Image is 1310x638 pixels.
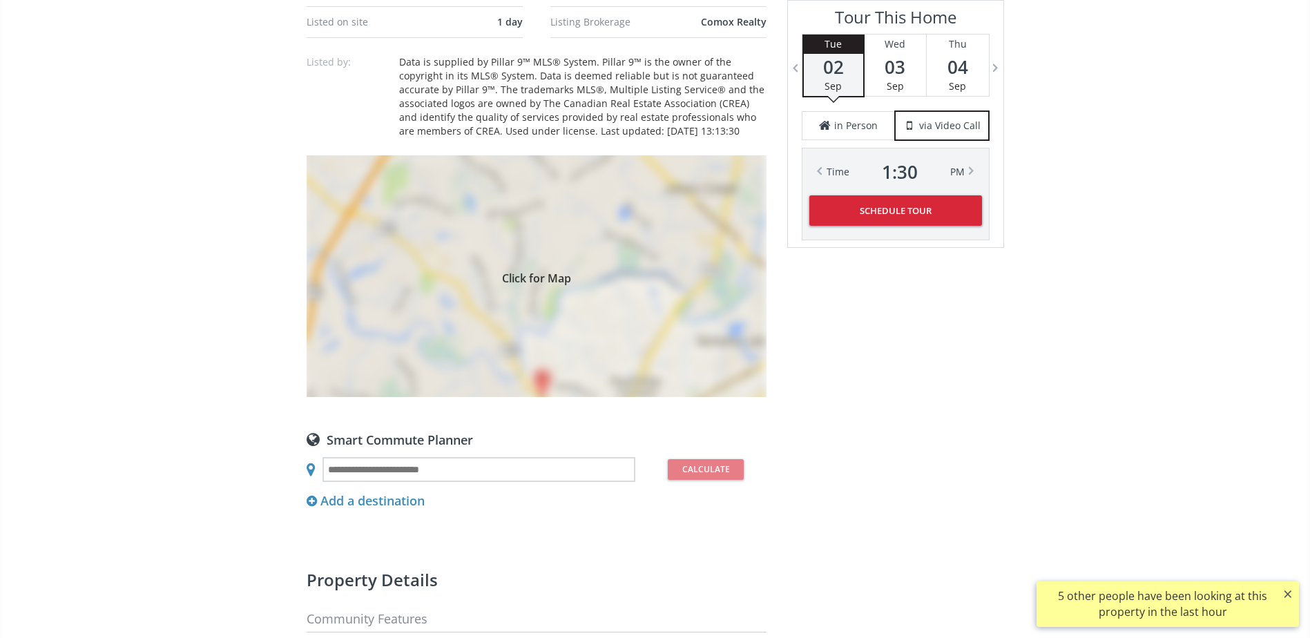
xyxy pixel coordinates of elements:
div: Time PM [827,162,965,182]
div: Data is supplied by Pillar 9™ MLS® System. Pillar 9™ is the owner of the copyright in its MLS® Sy... [399,55,767,138]
div: Smart Commute Planner [307,432,767,447]
button: Schedule Tour [809,195,982,226]
span: Sep [949,79,966,93]
span: Click for Map [307,271,767,282]
span: 1 : 30 [882,162,918,182]
span: 02 [804,57,863,77]
h2: Property details [307,572,767,588]
div: Add a destination [307,492,425,510]
div: Listing Brokerage [550,17,665,27]
div: 5 other people have been looking at this property in the last hour [1043,588,1282,620]
h3: Community Features [307,612,767,632]
div: Thu [927,35,989,54]
span: Sep [825,79,842,93]
p: Listed by: [307,55,389,69]
span: 04 [927,57,989,77]
span: via Video Call [919,119,981,133]
span: in Person [834,119,878,133]
button: Calculate [668,459,744,480]
div: Wed [865,35,926,54]
span: 03 [865,57,926,77]
div: Tue [804,35,863,54]
h3: Tour This Home [802,8,990,34]
div: Listed on site [307,17,421,27]
span: Sep [887,79,904,93]
span: 1 day [497,15,523,28]
button: × [1277,581,1299,606]
span: Comox Realty [701,15,767,28]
